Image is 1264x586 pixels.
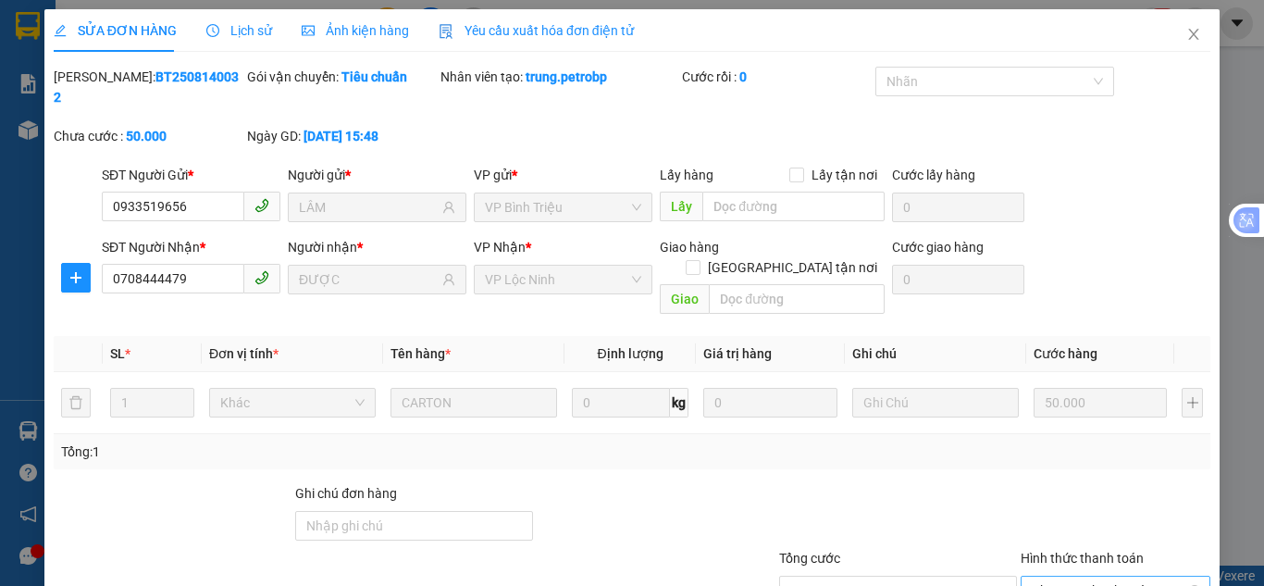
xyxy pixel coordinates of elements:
span: Lấy tận nơi [804,165,885,185]
b: trung.petrobp [526,69,607,84]
div: Tổng: 1 [61,442,489,462]
div: [PERSON_NAME]: [54,67,243,107]
span: Tên hàng [390,346,451,361]
span: Giao [660,284,709,314]
input: Dọc đường [709,284,885,314]
button: delete [61,388,91,418]
span: VP Lộc Ninh [485,266,641,293]
span: SỬA ĐƠN HÀNG [54,23,177,38]
span: [GEOGRAPHIC_DATA] tận nơi [700,257,885,278]
b: [DATE] 15:48 [304,129,378,143]
input: Ghi chú đơn hàng [295,511,533,541]
span: kg [670,388,688,418]
span: Định lượng [597,346,663,361]
span: user [442,273,455,286]
button: plus [1182,388,1203,418]
div: Người gửi [288,165,466,185]
div: Người nhận [288,237,466,257]
div: VP gửi [474,165,652,185]
span: SL [110,346,125,361]
th: Ghi chú [845,336,1026,372]
input: Cước lấy hàng [892,193,1024,222]
span: Yêu cầu xuất hóa đơn điện tử [439,23,634,38]
input: Tên người gửi [299,197,439,218]
label: Cước lấy hàng [892,168,975,182]
span: phone [254,198,269,213]
button: Close [1168,9,1220,61]
input: Ghi Chú [852,388,1019,418]
span: VP Nhận [474,240,526,255]
div: Cước rồi : [682,67,872,87]
span: Cước hàng [1034,346,1097,361]
input: Cước giao hàng [892,265,1024,294]
div: SĐT Người Nhận [102,237,280,257]
label: Cước giao hàng [892,240,984,255]
div: SĐT Người Gửi [102,165,280,185]
div: Gói vận chuyển: [247,67,437,87]
span: Khác [220,389,365,417]
input: Dọc đường [702,192,885,221]
span: Đơn vị tính [209,346,279,361]
span: phone [254,270,269,285]
span: edit [54,24,67,37]
b: Tiêu chuẩn [341,69,407,84]
span: Ảnh kiện hàng [302,23,409,38]
button: plus [61,263,91,293]
span: Lấy hàng [660,168,713,182]
span: clock-circle [206,24,219,37]
span: picture [302,24,315,37]
span: Giá trị hàng [703,346,772,361]
span: close [1186,27,1201,42]
span: Giao hàng [660,240,719,255]
label: Ghi chú đơn hàng [295,486,397,501]
input: VD: Bàn, Ghế [390,388,557,418]
input: Tên người nhận [299,269,439,290]
span: plus [62,270,90,285]
span: Lịch sử [206,23,272,38]
img: icon [439,24,453,39]
b: 50.000 [126,129,167,143]
input: 0 [1034,388,1167,418]
div: Nhân viên tạo: [440,67,678,87]
input: 0 [703,388,836,418]
span: user [442,201,455,214]
b: 0 [739,69,747,84]
span: Tổng cước [779,551,840,566]
span: VP Bình Triệu [485,193,641,221]
div: Ngày GD: [247,126,437,146]
span: Lấy [660,192,702,221]
label: Hình thức thanh toán [1021,551,1144,566]
div: Chưa cước : [54,126,243,146]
